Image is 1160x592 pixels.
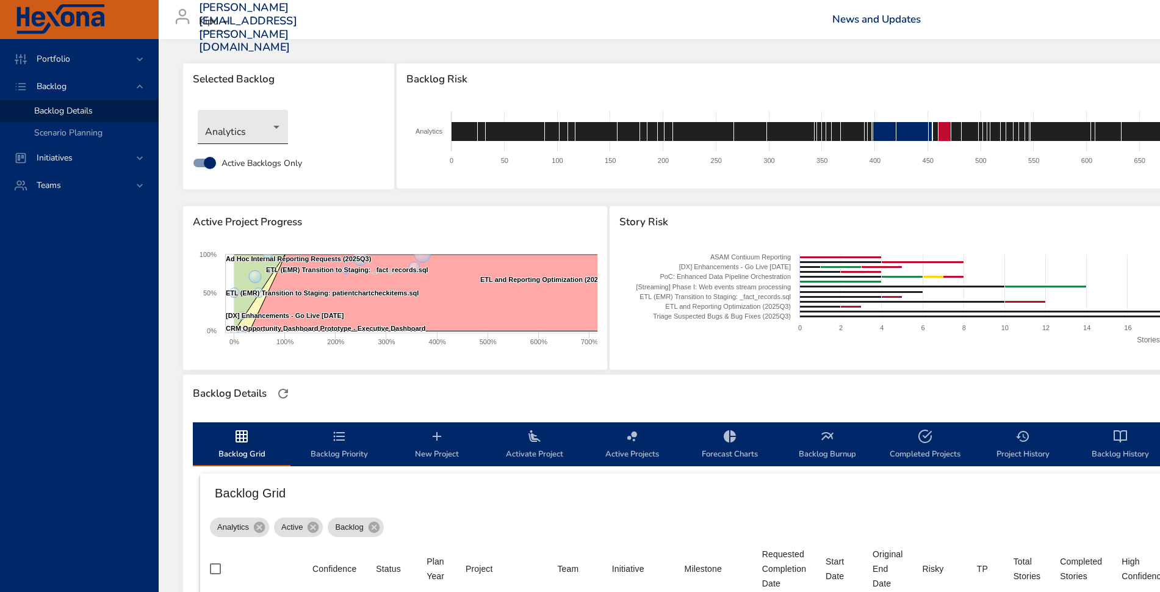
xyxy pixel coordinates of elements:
text: 250 [710,157,721,164]
span: Backlog [27,81,76,92]
span: Original End Date [873,547,902,591]
span: Status [376,561,407,576]
div: Completed Stories [1060,554,1102,583]
span: New Project [395,429,478,461]
text: 600 [1081,157,1092,164]
div: Project [466,561,493,576]
text: PoC: Enhanced Data Pipeline Orchestration [660,273,791,280]
span: Backlog Details [34,105,93,117]
span: Backlog Priority [298,429,381,461]
span: Risky [923,561,957,576]
text: 10 [1001,324,1009,331]
text: 16 [1125,324,1132,331]
span: Initiatives [27,152,82,164]
text: Triage Suspected Bugs & Bug Fixes (2025Q3) [654,312,791,320]
div: Sort [466,561,493,576]
text: Ad Hoc Internal Reporting Requests (2025Q3) [226,255,372,262]
div: Sort [977,561,988,576]
span: Portfolio [27,53,80,65]
text: 2 [840,324,843,331]
span: Team [557,561,592,576]
text: ETL (EMR) Transition to Staging: _fact_records.sql [266,266,428,273]
text: 100 [552,157,563,164]
text: 150 [605,157,616,164]
text: 550 [1028,157,1039,164]
text: 100% [276,338,294,345]
span: Backlog [328,521,370,533]
text: 400% [429,338,446,345]
div: Sort [826,554,853,583]
div: Requested Completion Date [762,547,806,591]
text: 200 [658,157,669,164]
span: TP [977,561,994,576]
span: Project [466,561,538,576]
h3: [PERSON_NAME][EMAIL_ADDRESS][PERSON_NAME][DOMAIN_NAME] [199,1,297,54]
span: Forecast Charts [688,429,771,461]
span: Milestone [685,561,743,576]
text: 4 [881,324,884,331]
text: ETL and Reporting Optimization (2025Q3) [480,276,613,283]
div: Sort [427,554,446,583]
text: 50% [203,289,217,297]
span: Analytics [210,521,256,533]
span: Backlog Grid [200,429,283,461]
div: Team [557,561,578,576]
span: Active [274,521,310,533]
div: Kipu [199,12,233,32]
span: Teams [27,179,71,191]
text: 0% [207,327,217,334]
text: 0 [450,157,453,164]
text: 6 [921,324,925,331]
div: Sort [685,561,722,576]
text: 200% [327,338,344,345]
div: Total Stories [1014,554,1041,583]
text: 0% [229,338,239,345]
text: 50 [500,157,508,164]
span: Scenario Planning [34,127,103,139]
div: Sort [762,547,806,591]
text: 700% [581,338,598,345]
text: Stories [1137,336,1160,344]
text: 650 [1134,157,1145,164]
text: 14 [1084,324,1091,331]
text: 400 [870,157,881,164]
span: Completed Projects [884,429,967,461]
div: Sort [1060,554,1102,583]
span: Activate Project [493,429,576,461]
div: Plan Year [427,554,446,583]
div: Start Date [826,554,853,583]
text: 100% [200,251,217,258]
text: 350 [816,157,827,164]
span: Active Project Progress [193,216,597,228]
div: Analytics [198,110,288,144]
span: Backlog Burnup [786,429,869,461]
button: Refresh Page [274,384,292,403]
text: CRM Opportunity Dashboard Prototype - Executive Dashboard [226,325,426,332]
text: [Streaming] Phase I: Web events stream processing [636,283,791,291]
span: Project History [981,429,1064,461]
div: Confidence [312,561,356,576]
div: Status [376,561,401,576]
a: News and Updates [832,12,921,26]
div: Sort [312,561,356,576]
div: Sort [376,561,401,576]
text: 600% [530,338,547,345]
text: 500 [975,157,986,164]
div: Milestone [685,561,722,576]
div: Initiative [612,561,644,576]
div: Active [274,518,323,537]
text: ETL and Reporting Optimization (2025Q3) [666,303,791,310]
text: 500% [480,338,497,345]
div: Sort [1014,554,1041,583]
span: Active Backlogs Only [222,157,302,170]
div: Sort [873,547,902,591]
span: Active Projects [591,429,674,461]
text: Analytics [416,128,443,135]
div: Risky [923,561,944,576]
div: Sort [557,561,578,576]
img: Hexona [15,4,106,35]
